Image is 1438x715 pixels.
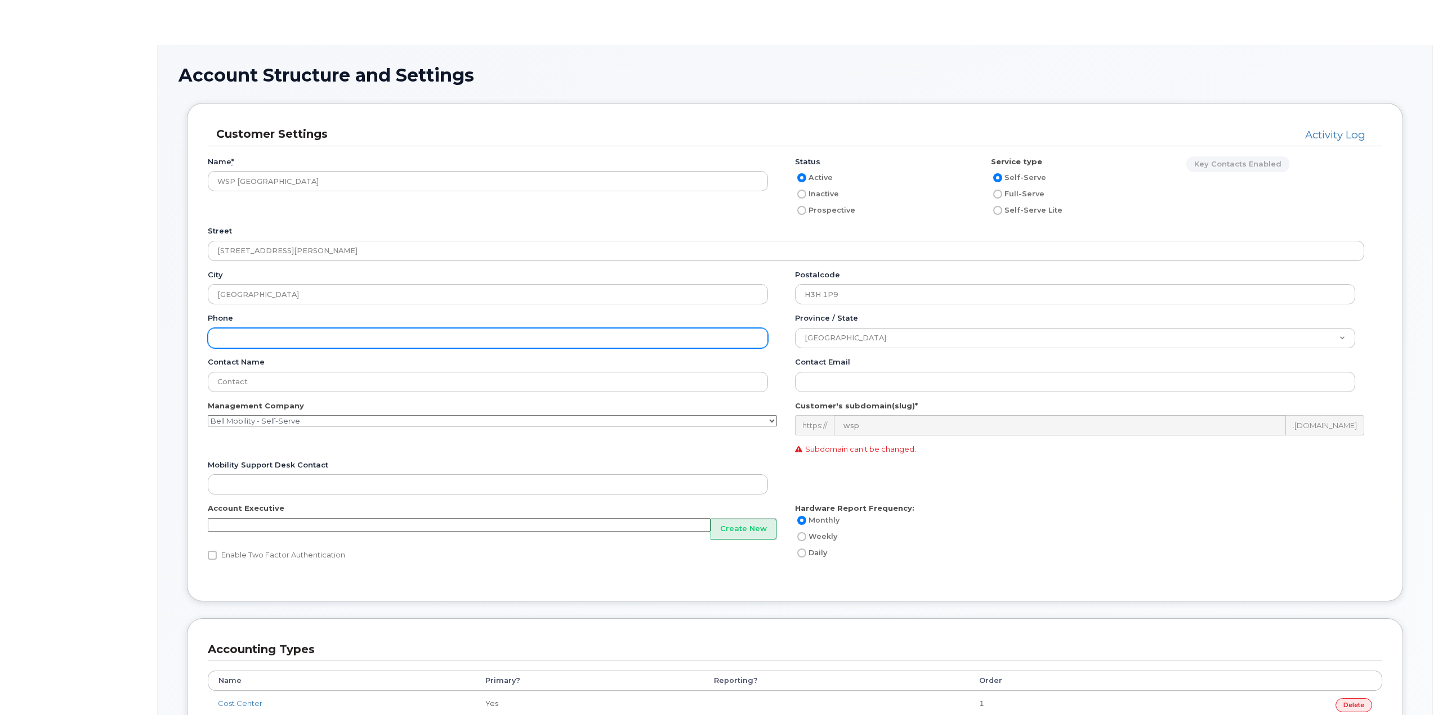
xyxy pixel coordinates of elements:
label: Street [208,226,232,236]
label: Self-Serve Lite [991,204,1062,217]
h1: Account Structure and Settings [178,65,1412,85]
label: Enable Two Factor Authentication [208,548,345,562]
input: Prospective [797,206,806,215]
input: Self-Serve Lite [993,206,1002,215]
label: Inactive [795,187,839,201]
div: .[DOMAIN_NAME] [1286,415,1364,435]
label: Service type [991,156,1042,167]
input: Weekly [797,532,806,541]
label: Management Company [208,401,304,411]
input: Enable Two Factor Authentication [208,551,217,560]
h3: Customer Settings [216,127,879,142]
label: Daily [795,546,827,560]
label: Customer's subdomain(slug)* [795,401,918,411]
label: Province / State [795,313,858,323]
label: Full-Serve [991,187,1044,201]
button: Create New [711,519,776,539]
label: Self-Serve [991,171,1046,185]
label: Monthly [795,514,839,527]
label: Contact email [795,357,850,367]
div: https:// [795,415,834,435]
input: Full-Serve [993,190,1002,199]
p: Subdomain can't be changed. [795,444,1373,455]
input: Active [797,173,806,182]
label: Account Executive [208,503,284,514]
strong: Hardware Report Frequency: [795,503,914,512]
input: Inactive [797,190,806,199]
label: Active [795,171,833,185]
label: Contact name [208,357,265,367]
label: Weekly [795,530,837,543]
a: Delete [1336,698,1372,712]
abbr: required [231,157,234,166]
th: Order [969,671,1148,691]
a: Activity Log [1305,128,1365,141]
label: Prospective [795,204,855,217]
label: Mobility Support Desk Contact [208,460,328,470]
label: City [208,269,223,280]
h3: Accounting Types [208,642,1374,657]
label: Name [208,156,234,167]
input: Daily [797,548,806,557]
th: Reporting? [704,671,969,691]
th: Name [208,671,475,691]
a: Cost Center [218,699,262,708]
th: Primary? [475,671,703,691]
input: Monthly [797,516,806,525]
label: Phone [208,313,233,323]
label: Status [795,156,820,167]
input: Self-Serve [993,173,1002,182]
label: Postalcode [795,269,840,280]
a: Key Contacts enabled [1186,156,1289,172]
